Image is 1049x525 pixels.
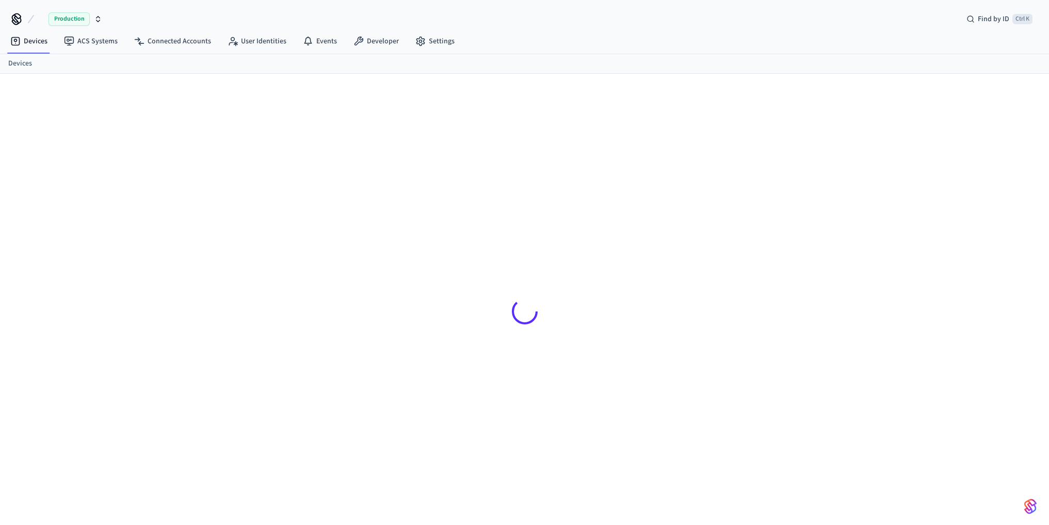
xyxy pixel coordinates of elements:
[49,12,90,26] span: Production
[2,32,56,51] a: Devices
[1012,14,1032,24] span: Ctrl K
[958,10,1041,28] div: Find by IDCtrl K
[1024,498,1037,515] img: SeamLogoGradient.69752ec5.svg
[345,32,407,51] a: Developer
[8,58,32,69] a: Devices
[295,32,345,51] a: Events
[219,32,295,51] a: User Identities
[407,32,463,51] a: Settings
[56,32,126,51] a: ACS Systems
[126,32,219,51] a: Connected Accounts
[978,14,1009,24] span: Find by ID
